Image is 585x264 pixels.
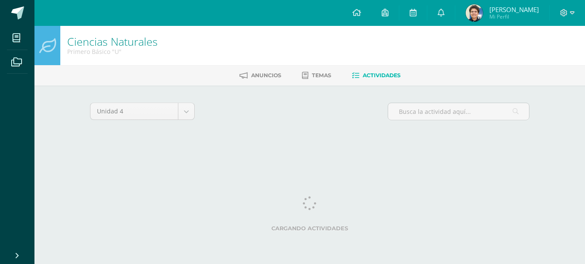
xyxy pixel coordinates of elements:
img: 8b54395d0a965ce839b636f663ee1b4e.png [466,4,483,22]
a: Actividades [352,69,401,82]
div: Primero Básico 'U' [67,47,158,56]
span: [PERSON_NAME] [489,5,539,14]
span: Unidad 4 [97,103,171,119]
span: Anuncios [251,72,281,79]
a: Temas [302,69,331,82]
input: Busca la actividad aquí... [388,103,529,120]
label: Cargando actividades [90,225,529,232]
a: Ciencias Naturales [67,34,158,49]
a: Anuncios [240,69,281,82]
h1: Ciencias Naturales [67,35,158,47]
span: Temas [312,72,331,79]
span: Actividades [363,72,401,79]
span: Mi Perfil [489,13,539,20]
a: Unidad 4 [90,103,194,119]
